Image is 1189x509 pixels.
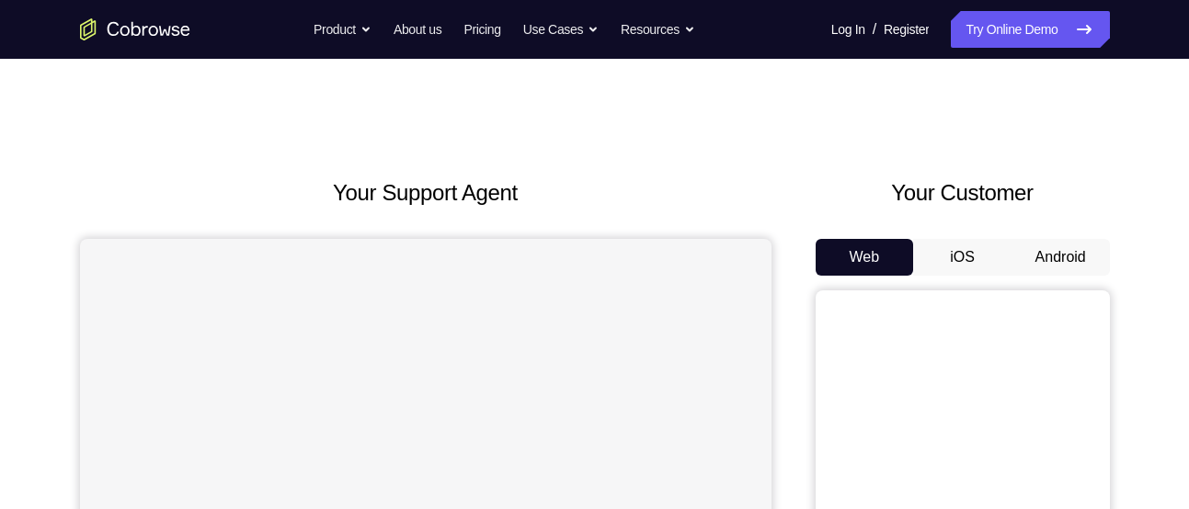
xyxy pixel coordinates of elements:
button: iOS [913,239,1012,276]
a: Pricing [463,11,500,48]
a: Log In [831,11,865,48]
button: Product [314,11,372,48]
button: Resources [621,11,695,48]
span: / [873,18,876,40]
button: Web [816,239,914,276]
a: Go to the home page [80,18,190,40]
a: About us [394,11,441,48]
a: Try Online Demo [951,11,1109,48]
h2: Your Customer [816,176,1110,209]
a: Register [884,11,929,48]
button: Use Cases [523,11,599,48]
h2: Your Support Agent [80,176,772,209]
button: Android [1012,239,1110,276]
